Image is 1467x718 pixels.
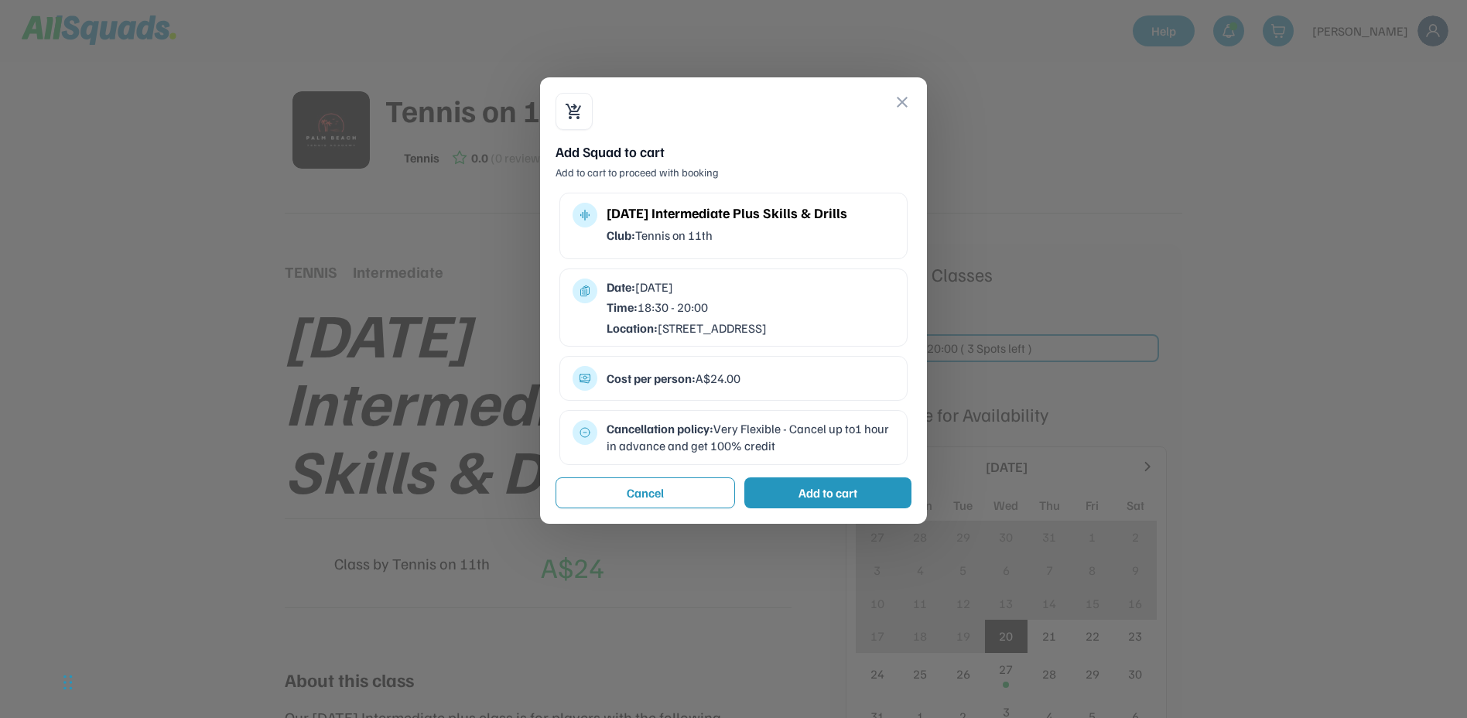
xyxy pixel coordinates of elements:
[607,299,638,315] strong: Time:
[607,279,894,296] div: [DATE]
[607,203,894,224] div: [DATE] Intermediate Plus Skills & Drills
[607,279,635,295] strong: Date:
[607,227,894,244] div: Tennis on 11th
[579,209,591,221] button: multitrack_audio
[607,420,894,455] div: Very Flexible - Cancel up to1 hour in advance and get 100% credit
[556,142,911,162] div: Add Squad to cart
[556,165,911,180] div: Add to cart to proceed with booking
[607,227,635,243] strong: Club:
[607,370,894,387] div: A$24.00
[893,93,911,111] button: close
[798,484,857,502] div: Add to cart
[556,477,735,508] button: Cancel
[607,421,713,436] strong: Cancellation policy:
[607,371,696,386] strong: Cost per person:
[607,299,894,316] div: 18:30 - 20:00
[607,320,894,337] div: [STREET_ADDRESS]
[565,102,583,121] button: shopping_cart_checkout
[607,320,658,336] strong: Location:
